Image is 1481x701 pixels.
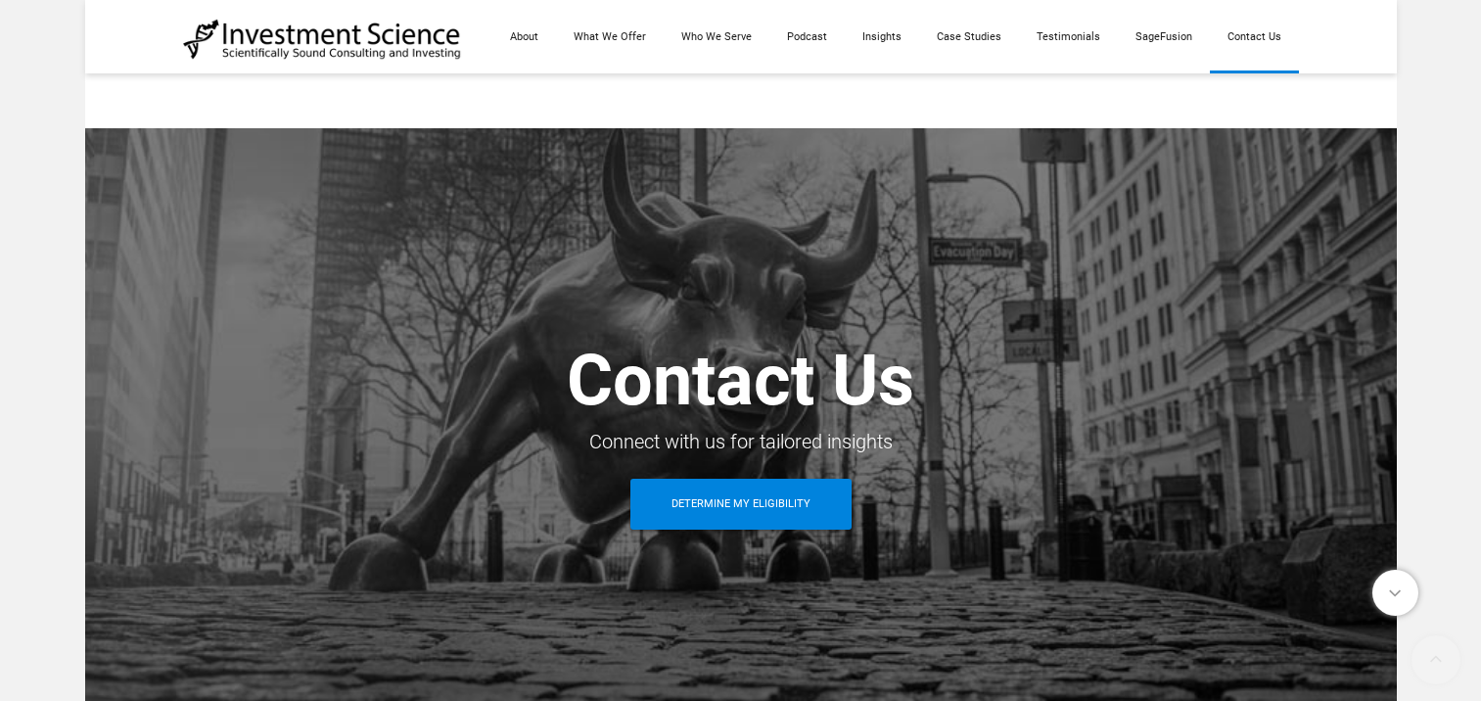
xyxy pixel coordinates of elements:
a: Determine My Eligibility [630,479,852,530]
span: Determine My Eligibility [671,479,810,530]
a: To Top [1404,628,1471,691]
span: Contact Us​​​​ [567,339,914,422]
div: ​Connect with us for tailored insights [183,424,1299,459]
img: Investment Science | NYC Consulting Services [183,18,462,61]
